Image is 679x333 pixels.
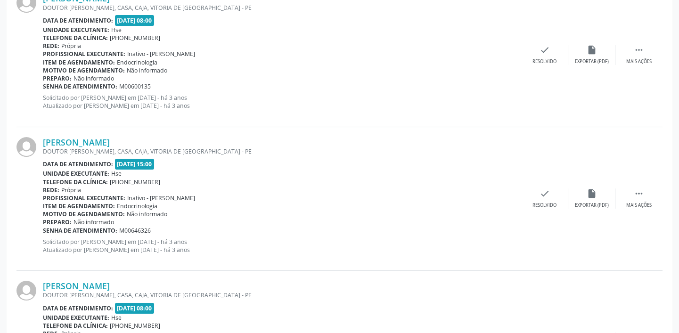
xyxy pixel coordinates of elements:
[587,45,597,55] i: insert_drive_file
[127,50,195,58] span: Inativo - [PERSON_NAME]
[117,58,157,66] span: Endocrinologia
[575,58,609,65] div: Exportar (PDF)
[117,202,157,210] span: Endocrinologia
[115,303,155,314] span: [DATE] 08:00
[61,186,81,194] span: Própria
[43,4,521,12] div: DOUTOR [PERSON_NAME], CASA, CAJA, VITORIA DE [GEOGRAPHIC_DATA] - PE
[127,210,167,218] span: Não informado
[110,34,160,42] span: [PHONE_NUMBER]
[119,227,151,235] span: M00646326
[626,202,652,209] div: Mais ações
[127,194,195,202] span: Inativo - [PERSON_NAME]
[540,45,550,55] i: check
[43,178,108,186] b: Telefone da clínica:
[43,26,109,34] b: Unidade executante:
[43,194,125,202] b: Profissional executante:
[634,45,644,55] i: 
[111,314,122,322] span: Hse
[43,74,72,82] b: Preparo:
[43,170,109,178] b: Unidade executante:
[43,291,521,299] div: DOUTOR [PERSON_NAME], CASA, CAJA, VITORIA DE [GEOGRAPHIC_DATA] - PE
[16,137,36,157] img: img
[43,304,113,312] b: Data de atendimento:
[43,314,109,322] b: Unidade executante:
[587,188,597,199] i: insert_drive_file
[43,16,113,24] b: Data de atendimento:
[634,188,644,199] i: 
[43,160,113,168] b: Data de atendimento:
[111,170,122,178] span: Hse
[43,82,117,90] b: Senha de atendimento:
[43,186,59,194] b: Rede:
[43,66,125,74] b: Motivo de agendamento:
[43,202,115,210] b: Item de agendamento:
[43,58,115,66] b: Item de agendamento:
[43,34,108,42] b: Telefone da clínica:
[43,50,125,58] b: Profissional executante:
[127,66,167,74] span: Não informado
[540,188,550,199] i: check
[43,210,125,218] b: Motivo de agendamento:
[115,159,155,170] span: [DATE] 15:00
[61,42,81,50] span: Própria
[16,281,36,301] img: img
[119,82,151,90] span: M00600135
[43,94,521,110] p: Solicitado por [PERSON_NAME] em [DATE] - há 3 anos Atualizado por [PERSON_NAME] em [DATE] - há 3 ...
[43,42,59,50] b: Rede:
[43,322,108,330] b: Telefone da clínica:
[43,238,521,254] p: Solicitado por [PERSON_NAME] em [DATE] - há 3 anos Atualizado por [PERSON_NAME] em [DATE] - há 3 ...
[43,227,117,235] b: Senha de atendimento:
[115,15,155,26] span: [DATE] 08:00
[43,147,521,155] div: DOUTOR [PERSON_NAME], CASA, CAJA, VITORIA DE [GEOGRAPHIC_DATA] - PE
[43,218,72,226] b: Preparo:
[626,58,652,65] div: Mais ações
[43,281,110,291] a: [PERSON_NAME]
[110,178,160,186] span: [PHONE_NUMBER]
[43,137,110,147] a: [PERSON_NAME]
[74,218,114,226] span: Não informado
[575,202,609,209] div: Exportar (PDF)
[532,202,556,209] div: Resolvido
[111,26,122,34] span: Hse
[74,74,114,82] span: Não informado
[110,322,160,330] span: [PHONE_NUMBER]
[532,58,556,65] div: Resolvido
